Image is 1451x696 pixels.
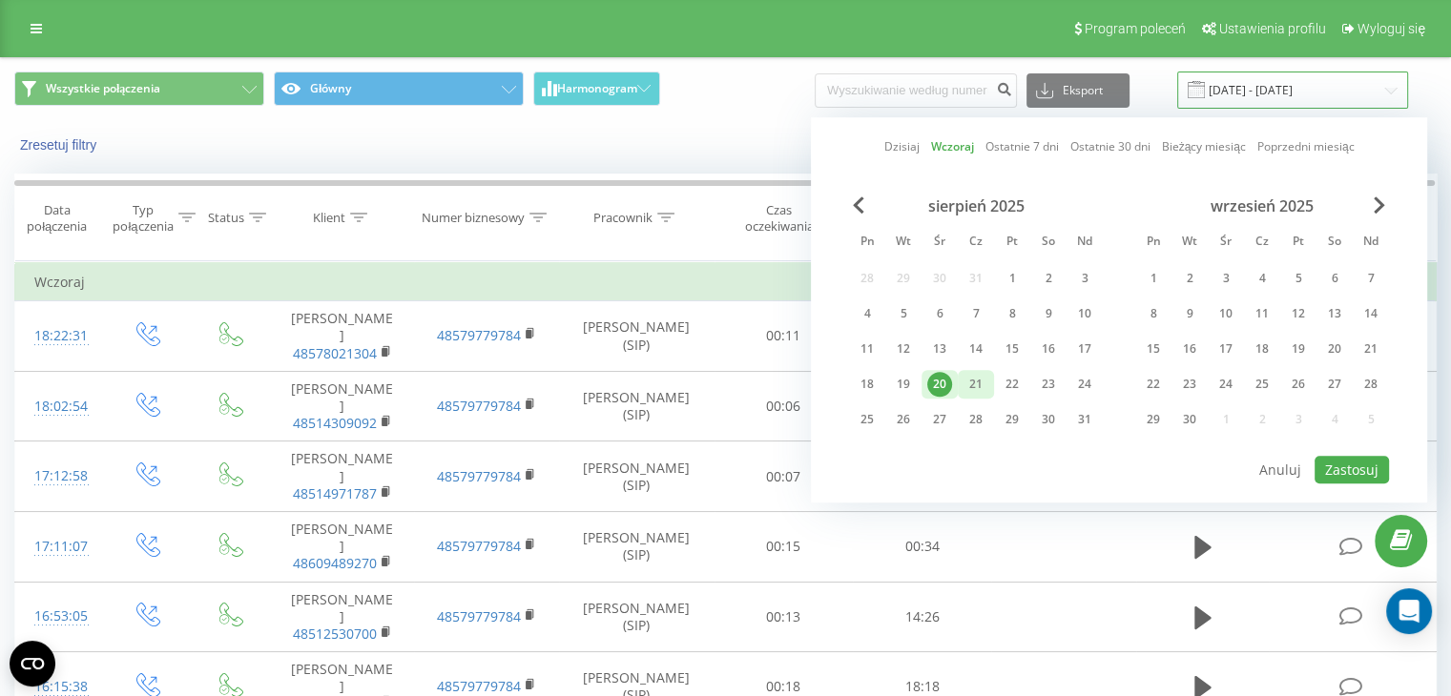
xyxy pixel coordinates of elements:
[1139,229,1168,257] abbr: poniedziałek
[964,372,988,397] div: 21
[1070,229,1099,257] abbr: niedziela
[437,607,521,625] a: 48579779784
[437,537,521,555] a: 48579779784
[1171,405,1208,434] div: wt 30 wrz 2025
[927,407,952,432] div: 27
[1069,138,1150,156] a: Ostatnie 30 dni
[715,582,853,652] td: 00:13
[1036,372,1061,397] div: 23
[1000,301,1025,326] div: 8
[1171,370,1208,399] div: wt 23 wrz 2025
[1244,299,1280,328] div: czw 11 wrz 2025
[849,196,1103,215] div: sierpień 2025
[270,441,414,512] td: [PERSON_NAME]
[1280,335,1316,363] div: pt 19 wrz 2025
[1315,456,1389,483] button: Zastosuj
[1244,335,1280,363] div: czw 18 wrz 2025
[437,467,521,485] a: 48579779784
[853,196,864,214] span: Previous Month
[849,370,885,399] div: pon 18 sie 2025
[1000,266,1025,291] div: 1
[1036,337,1061,361] div: 16
[437,397,521,415] a: 48579779784
[34,458,85,495] div: 17:12:58
[1250,266,1275,291] div: 4
[855,372,880,397] div: 18
[1322,266,1347,291] div: 6
[1208,335,1244,363] div: śr 17 wrz 2025
[891,407,916,432] div: 26
[1030,335,1067,363] div: sob 16 sie 2025
[1286,337,1311,361] div: 19
[1135,335,1171,363] div: pon 15 wrz 2025
[1208,370,1244,399] div: śr 24 wrz 2025
[855,407,880,432] div: 25
[313,210,345,226] div: Klient
[1208,299,1244,328] div: śr 10 wrz 2025
[994,335,1030,363] div: pt 15 sie 2025
[1244,370,1280,399] div: czw 25 wrz 2025
[1248,229,1276,257] abbr: czwartek
[10,641,55,686] button: Open CMP widget
[927,337,952,361] div: 13
[1135,370,1171,399] div: pon 22 wrz 2025
[422,210,525,226] div: Numer biznesowy
[964,337,988,361] div: 14
[1171,264,1208,293] div: wt 2 wrz 2025
[1030,264,1067,293] div: sob 2 sie 2025
[964,407,988,432] div: 28
[293,624,377,643] a: 48512530700
[1322,301,1347,326] div: 13
[1286,301,1311,326] div: 12
[1135,405,1171,434] div: pon 29 wrz 2025
[1175,229,1204,257] abbr: wtorek
[1141,266,1166,291] div: 1
[1353,370,1389,399] div: ndz 28 wrz 2025
[885,405,922,434] div: wt 26 sie 2025
[1177,407,1202,432] div: 30
[1000,337,1025,361] div: 15
[732,202,827,235] div: Czas oczekiwania
[1213,372,1238,397] div: 24
[270,582,414,652] td: [PERSON_NAME]
[1072,301,1097,326] div: 10
[925,229,954,257] abbr: środa
[1072,266,1097,291] div: 3
[1030,405,1067,434] div: sob 30 sie 2025
[437,677,521,695] a: 48579779784
[559,371,715,441] td: [PERSON_NAME] (SIP)
[715,301,853,372] td: 00:11
[1085,21,1186,36] span: Program poleceń
[1141,407,1166,432] div: 29
[994,405,1030,434] div: pt 29 sie 2025
[885,370,922,399] div: wt 19 sie 2025
[1284,229,1313,257] abbr: piątek
[274,72,524,106] button: Główny
[1141,301,1166,326] div: 8
[958,335,994,363] div: czw 14 sie 2025
[1177,372,1202,397] div: 23
[994,370,1030,399] div: pt 22 sie 2025
[1171,299,1208,328] div: wt 9 wrz 2025
[962,229,990,257] abbr: czwartek
[1036,301,1061,326] div: 9
[922,335,958,363] div: śr 13 sie 2025
[1353,335,1389,363] div: ndz 21 wrz 2025
[922,370,958,399] div: śr 20 sie 2025
[715,511,853,582] td: 00:15
[1257,138,1355,156] a: Poprzedni miesiąc
[994,299,1030,328] div: pt 8 sie 2025
[1135,299,1171,328] div: pon 8 wrz 2025
[14,136,106,154] button: Zresetuj filtry
[1250,301,1275,326] div: 11
[885,299,922,328] div: wt 5 sie 2025
[1358,21,1425,36] span: Wyloguj się
[34,528,85,565] div: 17:11:07
[1141,337,1166,361] div: 15
[34,388,85,425] div: 18:02:54
[883,138,919,156] a: Dzisiaj
[34,317,85,355] div: 18:22:31
[958,370,994,399] div: czw 21 sie 2025
[593,210,653,226] div: Pracownik
[1280,370,1316,399] div: pt 26 wrz 2025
